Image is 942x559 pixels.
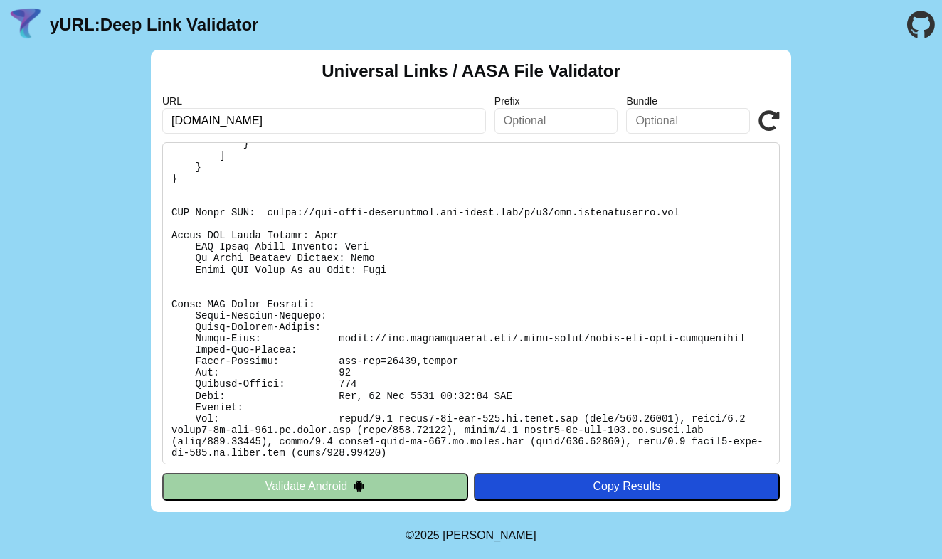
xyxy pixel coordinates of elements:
button: Copy Results [474,473,780,500]
a: Michael Ibragimchayev's Personal Site [443,529,536,541]
input: Required [162,108,486,134]
input: Optional [494,108,618,134]
button: Validate Android [162,473,468,500]
img: yURL Logo [7,6,44,43]
footer: © [406,512,536,559]
pre: Lorem ipsu do: sitam://con.adipiscingeli.sed/.doei-tempo/incid-utl-etdo-magnaaliqua En Adminimv: ... [162,142,780,464]
span: 2025 [414,529,440,541]
a: yURL:Deep Link Validator [50,15,258,35]
label: URL [162,95,486,107]
img: droidIcon.svg [353,480,365,492]
div: Copy Results [481,480,773,493]
label: Prefix [494,95,618,107]
h2: Universal Links / AASA File Validator [322,61,620,81]
label: Bundle [626,95,750,107]
input: Optional [626,108,750,134]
